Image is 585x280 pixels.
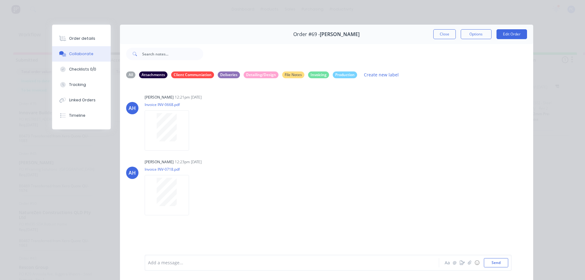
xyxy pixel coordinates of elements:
div: Linked Orders [69,97,96,103]
button: Timeline [52,108,111,123]
div: Client Communiation [171,71,214,78]
button: Checklists 0/0 [52,62,111,77]
span: [PERSON_NAME] [320,31,360,37]
button: Create new label [361,71,402,79]
div: AH [129,104,136,112]
div: Deliveries [218,71,240,78]
button: ☺ [473,259,481,266]
div: [PERSON_NAME] [145,159,174,165]
div: Detailing/Design [244,71,278,78]
span: Order #69 - [293,31,320,37]
button: Collaborate [52,46,111,62]
button: Edit Order [496,29,527,39]
p: Invoice INV-0718.pdf [145,167,195,172]
button: Close [433,29,456,39]
button: Order details [52,31,111,46]
button: Linked Orders [52,92,111,108]
div: 12:23pm [DATE] [175,159,202,165]
div: [PERSON_NAME] [145,95,174,100]
div: Invoicing [308,71,329,78]
input: Search notes... [142,48,203,60]
div: File Notes [282,71,304,78]
div: Tracking [69,82,86,87]
div: Order details [69,36,95,41]
div: Checklists 0/0 [69,67,96,72]
p: Invoice INV-0668.pdf [145,102,195,107]
div: Attachments [139,71,167,78]
div: Collaborate [69,51,93,57]
div: 12:21pm [DATE] [175,95,202,100]
button: Send [484,258,508,267]
div: AH [129,169,136,177]
button: Tracking [52,77,111,92]
div: All [126,71,135,78]
div: Timeline [69,113,85,118]
div: Production [333,71,357,78]
button: Aa [444,259,451,266]
button: @ [451,259,459,266]
button: Options [461,29,492,39]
